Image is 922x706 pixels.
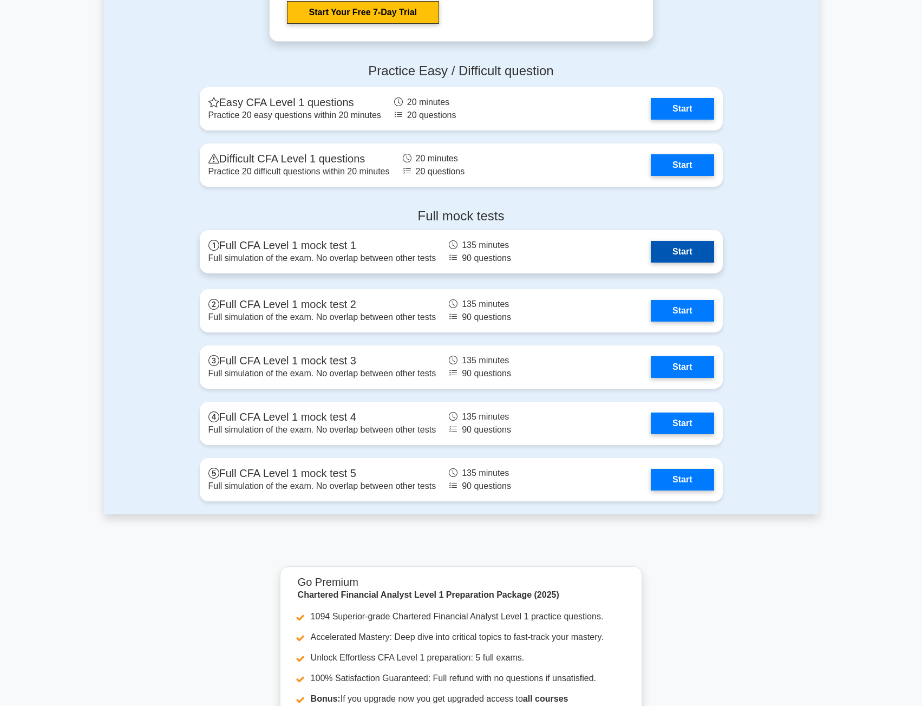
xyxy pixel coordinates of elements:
[651,356,714,378] a: Start
[200,63,723,79] h4: Practice Easy / Difficult question
[651,98,714,120] a: Start
[287,1,439,24] a: Start Your Free 7-Day Trial
[651,154,714,176] a: Start
[651,241,714,263] a: Start
[651,469,714,491] a: Start
[651,413,714,434] a: Start
[651,300,714,322] a: Start
[200,208,723,224] h4: Full mock tests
